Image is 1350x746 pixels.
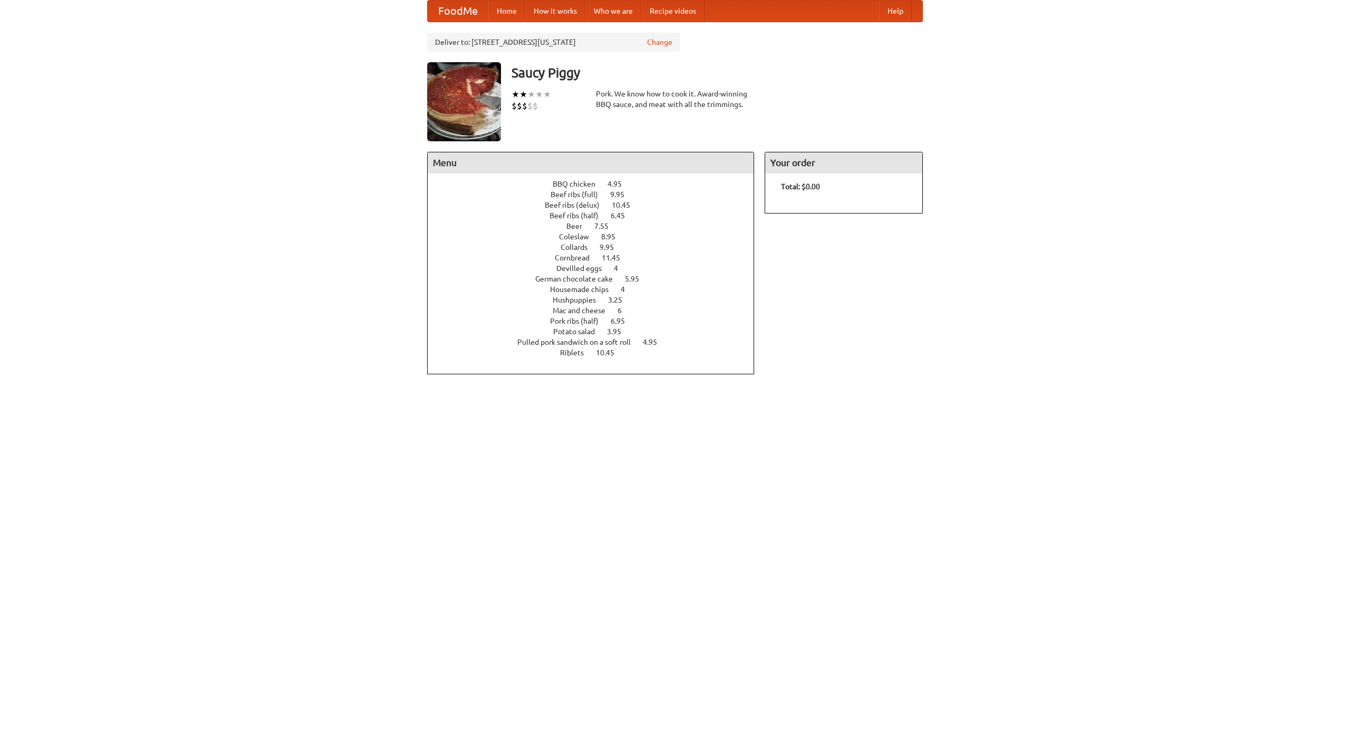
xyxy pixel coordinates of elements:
h4: Menu [428,152,754,173]
a: Hushpuppies 3.25 [553,296,642,304]
a: Housemade chips 4 [550,285,644,294]
a: Mac and cheese 6 [553,306,641,315]
li: $ [527,100,533,112]
span: Pork ribs (half) [550,317,609,325]
a: Change [647,37,672,47]
span: Cornbread [555,254,600,262]
span: 4.95 [607,180,632,188]
span: German chocolate cake [535,275,623,283]
span: Housemade chips [550,285,619,294]
div: Pork. We know how to cook it. Award-winning BBQ sauce, and meat with all the trimmings. [596,89,754,110]
span: Potato salad [553,327,605,336]
span: 3.95 [607,327,632,336]
a: Beef ribs (full) 9.95 [551,190,644,199]
span: 8.95 [601,232,626,241]
a: Potato salad 3.95 [553,327,641,336]
h3: Saucy Piggy [512,62,923,83]
span: BBQ chicken [553,180,606,188]
span: 3.25 [608,296,633,304]
span: Hushpuppies [553,296,606,304]
span: Pulled pork sandwich on a soft roll [517,338,641,346]
a: Home [488,1,525,22]
span: Beef ribs (half) [549,211,609,220]
a: Beef ribs (half) 6.45 [549,211,644,220]
span: 10.45 [596,348,625,357]
a: Recipe videos [641,1,705,22]
div: Deliver to: [STREET_ADDRESS][US_STATE] [427,33,680,52]
a: Pulled pork sandwich on a soft roll 4.95 [517,338,677,346]
a: Cornbread 11.45 [555,254,640,262]
span: Beef ribs (full) [551,190,609,199]
h4: Your order [765,152,922,173]
a: Coleslaw 8.95 [559,232,635,241]
span: Coleslaw [559,232,600,241]
a: Devilled eggs 4 [556,264,638,273]
img: angular.jpg [427,62,501,141]
a: German chocolate cake 5.95 [535,275,659,283]
span: 6.45 [611,211,635,220]
a: Beef ribs (delux) 10.45 [545,201,650,209]
b: Total: $0.00 [781,182,820,191]
li: $ [522,100,527,112]
a: Pork ribs (half) 6.95 [550,317,644,325]
li: ★ [512,89,519,100]
a: Who we are [585,1,641,22]
span: 9.95 [610,190,635,199]
a: FoodMe [428,1,488,22]
li: $ [517,100,522,112]
li: ★ [543,89,551,100]
a: Collards 9.95 [561,243,633,251]
span: 4 [621,285,635,294]
span: 4 [614,264,629,273]
span: 4.95 [643,338,668,346]
li: $ [533,100,538,112]
a: Help [879,1,912,22]
span: 9.95 [600,243,624,251]
li: $ [512,100,517,112]
span: 11.45 [602,254,631,262]
span: Mac and cheese [553,306,616,315]
span: 5.95 [625,275,650,283]
span: Beef ribs (delux) [545,201,610,209]
span: Collards [561,243,598,251]
span: 10.45 [612,201,641,209]
span: 6 [618,306,632,315]
span: 6.95 [611,317,635,325]
a: BBQ chicken 4.95 [553,180,641,188]
a: How it works [525,1,585,22]
span: Beer [566,222,593,230]
a: Beer 7.55 [566,222,628,230]
a: Riblets 10.45 [560,348,634,357]
span: 7.55 [594,222,619,230]
li: ★ [527,89,535,100]
span: Riblets [560,348,594,357]
span: Devilled eggs [556,264,612,273]
li: ★ [519,89,527,100]
li: ★ [535,89,543,100]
